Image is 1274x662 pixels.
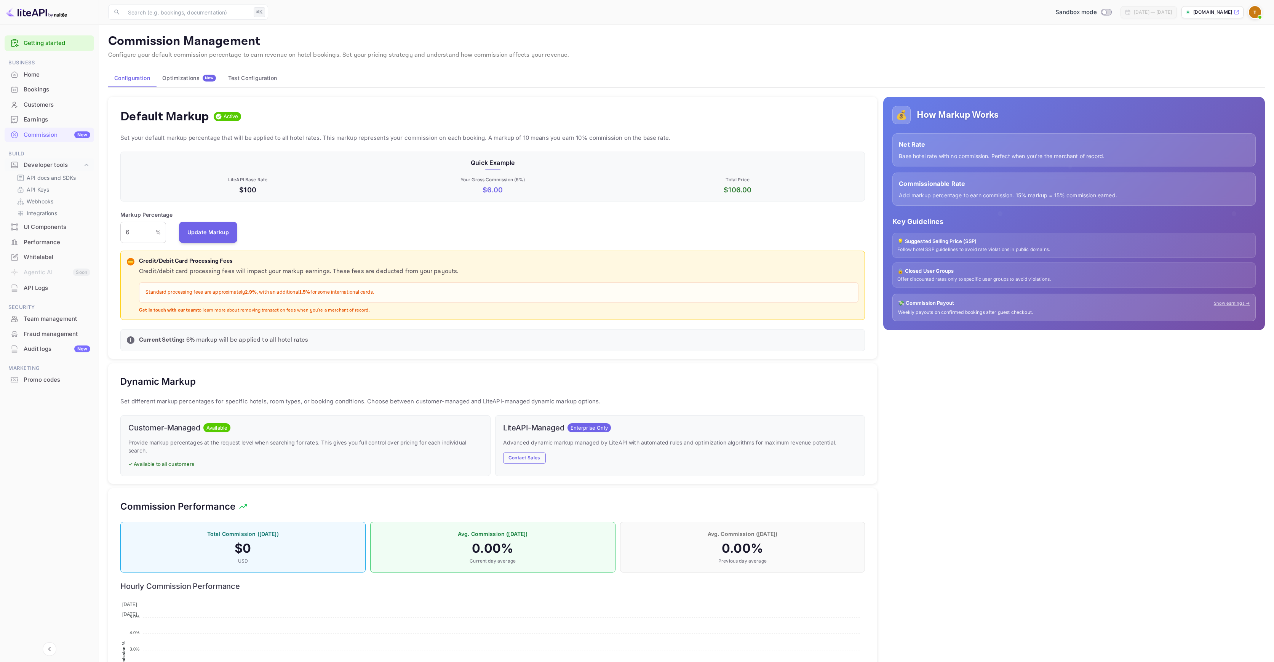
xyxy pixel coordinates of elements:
[6,6,67,18] img: LiteAPI logo
[120,222,155,243] input: 0
[5,364,94,373] span: Marketing
[503,438,857,446] p: Advanced dynamic markup managed by LiteAPI with automated rules and optimization algorithms for m...
[128,558,358,564] p: USD
[123,5,251,20] input: Search (e.g. bookings, documentation)
[127,176,369,183] p: LiteAPI Base Rate
[108,69,156,87] button: Configuration
[5,158,94,172] div: Developer tools
[17,209,88,217] a: Integrations
[24,39,90,48] a: Getting started
[372,176,614,183] p: Your Gross Commission ( 6 %)
[128,530,358,538] p: Total Commission ([DATE])
[617,176,858,183] p: Total Price
[17,174,88,182] a: API docs and SDKs
[14,196,91,207] div: Webhooks
[43,642,56,656] button: Collapse navigation
[120,133,865,142] p: Set your default markup percentage that will be applied to all hotel rates. This markup represent...
[5,373,94,387] div: Promo codes
[108,34,1265,49] p: Commission Management
[128,423,200,432] h6: Customer-Managed
[139,336,184,344] strong: Current Setting:
[24,70,90,79] div: Home
[24,85,90,94] div: Bookings
[5,82,94,97] div: Bookings
[5,67,94,82] div: Home
[1052,8,1114,17] div: Switch to Production mode
[245,289,257,296] strong: 2.9%
[1193,9,1232,16] p: [DOMAIN_NAME]
[24,223,90,232] div: UI Components
[24,238,90,247] div: Performance
[14,208,91,219] div: Integrations
[24,315,90,323] div: Team management
[155,228,161,236] p: %
[179,222,238,243] button: Update Markup
[5,235,94,249] a: Performance
[5,250,94,264] a: Whitelabel
[899,191,1249,199] p: Add markup percentage to earn commission. 15% markup = 15% commission earned.
[128,258,133,265] p: 💳
[5,112,94,126] a: Earnings
[27,197,53,205] p: Webhooks
[24,101,90,109] div: Customers
[899,140,1249,149] p: Net Rate
[1134,9,1172,16] div: [DATE] — [DATE]
[120,109,209,124] h4: Default Markup
[254,7,265,17] div: ⌘K
[503,423,564,432] h6: LiteAPI-Managed
[24,253,90,262] div: Whitelabel
[24,376,90,384] div: Promo codes
[5,98,94,112] div: Customers
[129,614,139,619] tspan: 5.0%
[128,541,358,556] h4: $ 0
[120,397,865,406] p: Set different markup percentages for specific hotels, room types, or booking conditions. Choose b...
[127,158,858,167] p: Quick Example
[898,299,954,307] p: 💸 Commission Payout
[5,35,94,51] div: Getting started
[299,289,310,296] strong: 1.5%
[628,530,857,538] p: Avg. Commission ([DATE])
[628,541,857,556] h4: 0.00 %
[897,276,1251,283] p: Offer discounted rates only to specific user groups to avoid violations.
[24,161,83,169] div: Developer tools
[139,336,858,345] p: 6 % markup will be applied to all hotel rates
[27,185,49,193] p: API Keys
[14,184,91,195] div: API Keys
[1214,300,1250,307] a: Show earnings →
[128,438,483,454] p: Provide markup percentages at the request level when searching for rates. This gives you full con...
[378,558,607,564] p: Current day average
[5,303,94,312] span: Security
[221,113,241,120] span: Active
[24,284,90,293] div: API Logs
[897,238,1251,245] p: 💡 Suggested Selling Price (SSP)
[130,337,131,344] p: i
[899,179,1249,188] p: Commissionable Rate
[5,112,94,127] div: Earnings
[120,582,865,591] h6: Hourly Commission Performance
[5,59,94,67] span: Business
[5,128,94,142] div: CommissionNew
[5,82,94,96] a: Bookings
[5,312,94,326] div: Team management
[1055,8,1097,17] span: Sandbox mode
[5,281,94,296] div: API Logs
[24,330,90,339] div: Fraud management
[139,307,197,313] strong: Get in touch with our team
[74,131,90,138] div: New
[27,209,57,217] p: Integrations
[14,172,91,183] div: API docs and SDKs
[5,220,94,234] a: UI Components
[896,108,907,122] p: 💰
[917,109,999,121] h5: How Markup Works
[120,500,235,513] h5: Commission Performance
[120,376,196,388] h5: Dynamic Markup
[222,69,283,87] button: Test Configuration
[17,197,88,205] a: Webhooks
[628,558,857,564] p: Previous day average
[5,327,94,342] div: Fraud management
[24,115,90,124] div: Earnings
[5,327,94,341] a: Fraud management
[1249,6,1261,18] img: tripCheckiner
[5,67,94,82] a: Home
[24,131,90,139] div: Commission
